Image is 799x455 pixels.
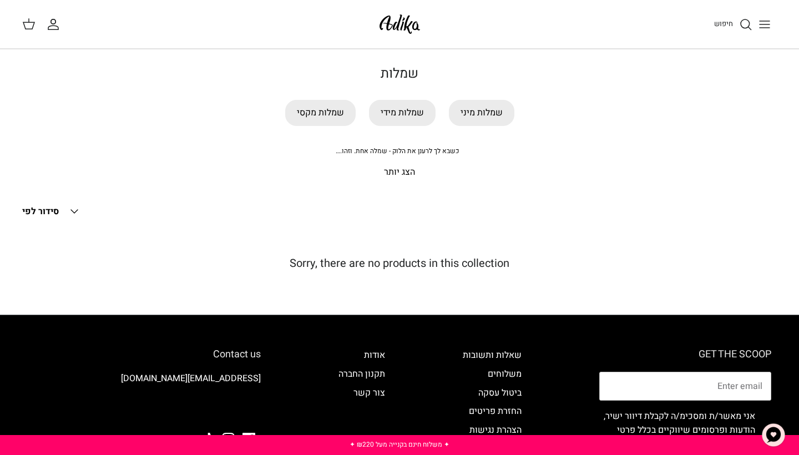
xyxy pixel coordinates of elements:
[285,100,356,126] a: שמלות מקסי
[449,100,514,126] a: שמלות מיני
[757,418,790,452] button: צ'אט
[714,18,733,29] span: חיפוש
[599,372,771,401] input: Email
[22,205,59,218] span: סידור לפי
[22,66,777,82] h1: שמלות
[22,257,777,270] h5: Sorry, there are no products in this collection
[28,348,261,361] h6: Contact us
[369,100,436,126] a: שמלות מידי
[22,199,81,224] button: סידור לפי
[469,423,522,437] a: הצהרת נגישות
[350,439,449,449] a: ✦ משלוח חינם בקנייה מעל ₪220 ✦
[469,405,522,418] a: החזרת פריטים
[478,386,522,400] a: ביטול עסקה
[121,372,261,385] a: [EMAIL_ADDRESS][DOMAIN_NAME]
[201,433,214,446] a: Tiktok
[47,18,64,31] a: החשבון שלי
[242,433,255,446] a: Facebook
[376,11,423,37] img: Adika IL
[22,165,777,180] p: הצג יותר
[599,348,771,361] h6: GET THE SCOOP
[338,367,385,381] a: תקנון החברה
[364,348,385,362] a: אודות
[463,348,522,362] a: שאלות ותשובות
[222,433,235,446] a: Instagram
[714,18,752,31] a: חיפוש
[230,403,261,417] img: Adika IL
[353,386,385,400] a: צור קשר
[336,146,459,156] span: כשבא לך לרענן את הלוק - שמלה אחת. וזהו.
[752,12,777,37] button: Toggle menu
[488,367,522,381] a: משלוחים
